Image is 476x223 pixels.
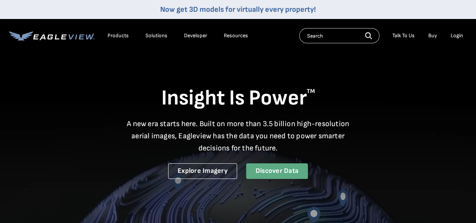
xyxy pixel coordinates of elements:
a: Discover Data [246,163,308,179]
div: Talk To Us [392,32,415,39]
div: Resources [224,32,248,39]
sup: TM [307,88,315,95]
h1: Insight Is Power [9,85,467,112]
div: Solutions [145,32,167,39]
a: Explore Imagery [168,163,237,179]
div: Products [108,32,129,39]
div: Login [451,32,463,39]
p: A new era starts here. Built on more than 3.5 billion high-resolution aerial images, Eagleview ha... [122,118,354,154]
a: Developer [184,32,207,39]
a: Buy [428,32,437,39]
input: Search [299,28,379,43]
a: Now get 3D models for virtually every property! [160,5,316,14]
